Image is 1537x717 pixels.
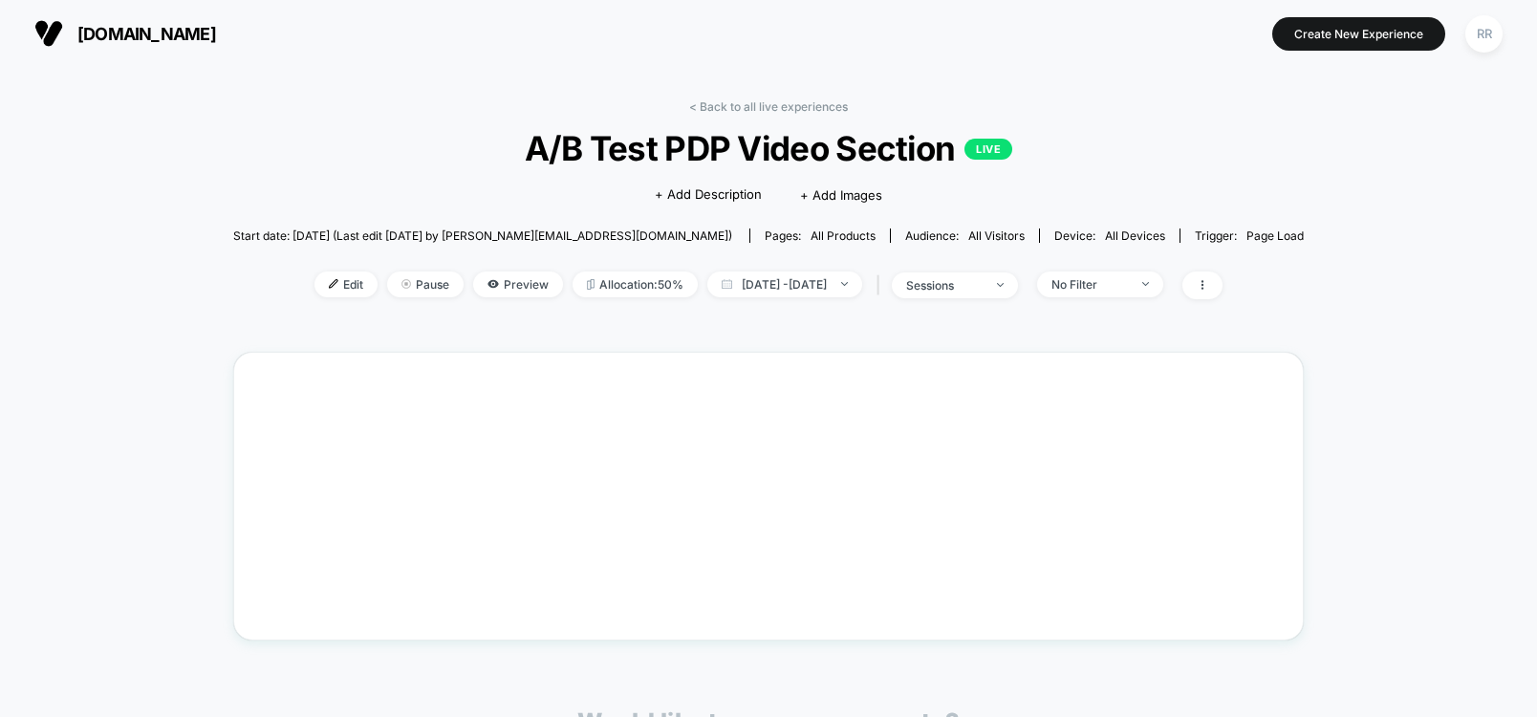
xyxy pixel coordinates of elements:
span: Page Load [1246,228,1304,243]
div: RR [1465,15,1503,53]
span: Edit [314,272,378,297]
span: Start date: [DATE] (Last edit [DATE] by [PERSON_NAME][EMAIL_ADDRESS][DOMAIN_NAME]) [233,228,732,243]
div: Trigger: [1195,228,1304,243]
button: [DOMAIN_NAME] [29,18,222,49]
img: end [841,282,848,286]
img: end [997,283,1004,287]
span: Allocation: 50% [573,272,698,297]
span: all devices [1105,228,1165,243]
span: Device: [1039,228,1180,243]
img: end [401,279,411,289]
button: Create New Experience [1272,17,1445,51]
span: all products [811,228,876,243]
img: edit [329,279,338,289]
span: Pause [387,272,464,297]
button: RR [1460,14,1508,54]
div: Pages: [765,228,876,243]
div: sessions [906,278,983,293]
span: + Add Images [800,187,882,203]
img: calendar [722,279,732,289]
span: All Visitors [968,228,1025,243]
span: | [872,272,892,299]
p: LIVE [964,139,1012,160]
img: end [1142,282,1149,286]
span: [DATE] - [DATE] [707,272,862,297]
div: Audience: [905,228,1025,243]
span: [DOMAIN_NAME] [77,24,216,44]
span: Preview [473,272,563,297]
img: rebalance [587,279,595,290]
a: < Back to all live experiences [689,99,848,114]
img: Visually logo [34,19,63,48]
span: A/B Test PDP Video Section [287,128,1250,168]
div: No Filter [1051,277,1128,292]
span: + Add Description [655,185,762,205]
